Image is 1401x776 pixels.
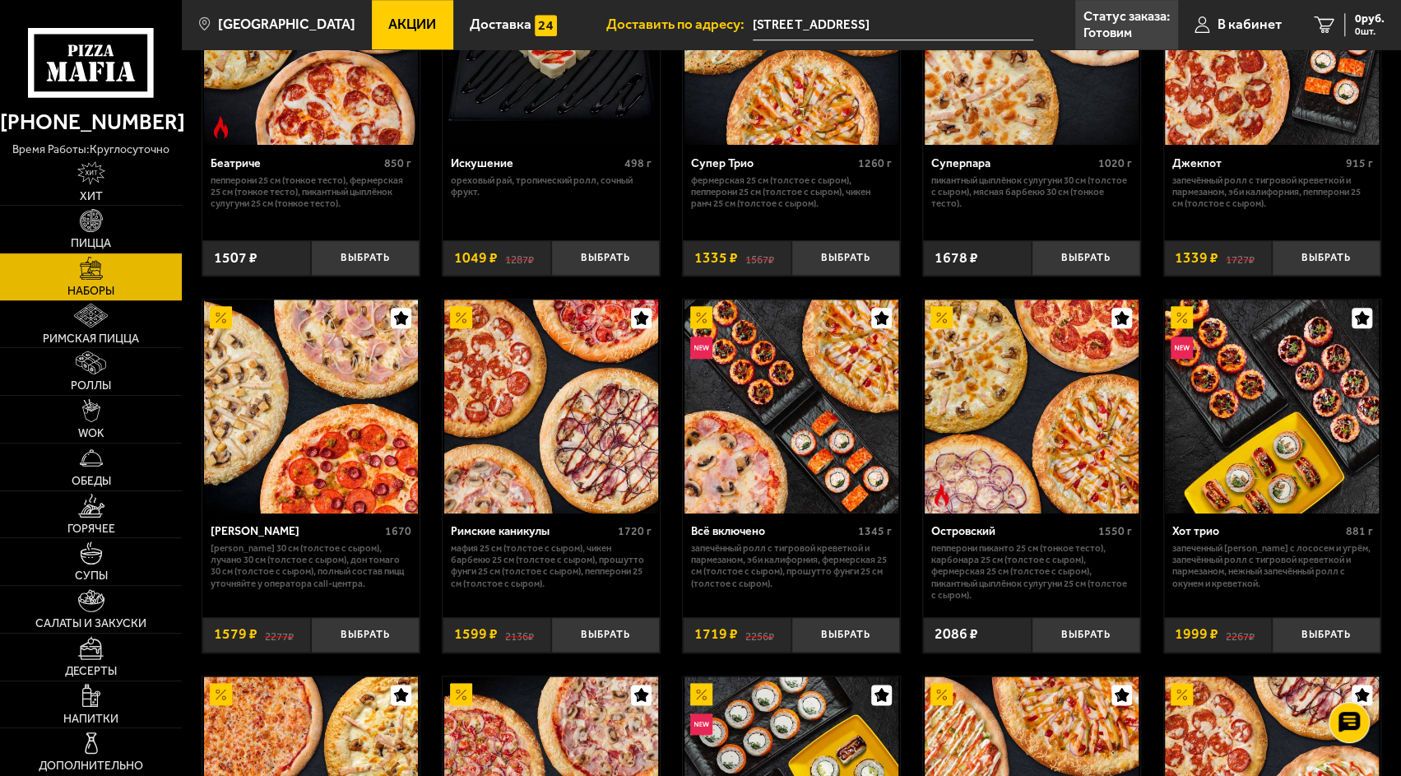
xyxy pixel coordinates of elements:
s: 2256 ₽ [745,627,774,642]
img: Акционный [210,306,232,328]
button: Выбрать [791,240,900,276]
span: Роллы [71,380,111,392]
span: Супы [75,570,108,582]
a: АкционныйНовинкаВсё включено [683,300,899,513]
div: Суперпара [931,156,1094,170]
input: Ваш адрес доставки [753,10,1033,40]
img: Акционный [1171,683,1193,705]
s: 2267 ₽ [1226,627,1255,642]
span: Напитки [63,713,118,725]
a: АкционныйХет Трик [202,300,419,513]
span: Акции [388,17,436,31]
div: Искушение [451,156,620,170]
div: Джекпот [1171,156,1341,170]
span: В кабинет [1218,17,1282,31]
span: Хит [80,191,103,202]
img: Римские каникулы [444,300,658,513]
span: Горячее [67,523,115,535]
div: Хот трио [1171,524,1341,538]
img: Акционный [930,683,953,705]
span: улица Возрождения, 23 [753,10,1033,40]
button: Выбрать [551,617,660,653]
span: 915 г [1345,156,1372,170]
img: Акционный [450,683,472,705]
p: Пепперони 25 см (тонкое тесто), Фермерская 25 см (тонкое тесто), Пикантный цыплёнок сулугуни 25 с... [211,174,411,210]
img: Акционный [450,306,472,328]
span: 881 г [1345,524,1372,538]
img: Новинка [690,713,712,736]
img: Новинка [1171,337,1193,359]
div: Супер Трио [691,156,854,170]
p: Запеченный [PERSON_NAME] с лососем и угрём, Запечённый ролл с тигровой креветкой и пармезаном, Не... [1171,542,1372,589]
span: 1670 [385,524,411,538]
span: 1020 г [1098,156,1132,170]
span: 1579 ₽ [214,627,257,642]
img: 15daf4d41897b9f0e9f617042186c801.svg [535,15,557,37]
button: Выбрать [311,617,420,653]
button: Выбрать [1272,240,1380,276]
span: Римская пицца [43,333,139,345]
span: 0 шт. [1355,26,1385,36]
a: АкционныйНовинкаХот трио [1164,300,1380,513]
span: 1335 ₽ [694,251,738,266]
img: Акционный [690,306,712,328]
span: 2086 ₽ [935,627,978,642]
span: Доставить по адресу: [606,17,753,31]
div: Римские каникулы [451,524,614,538]
p: Пикантный цыплёнок сулугуни 30 см (толстое с сыром), Мясная Барбекю 30 см (тонкое тесто). [931,174,1132,210]
img: Острое блюдо [930,484,953,506]
button: Выбрать [1032,617,1140,653]
span: WOK [78,428,104,439]
span: 850 г [384,156,411,170]
span: 0 руб. [1355,13,1385,25]
span: 1345 г [858,524,892,538]
span: 1550 г [1098,524,1132,538]
span: 1719 ₽ [694,627,738,642]
button: Выбрать [791,617,900,653]
span: 1599 ₽ [454,627,498,642]
img: Акционный [690,683,712,705]
button: Выбрать [311,240,420,276]
img: Акционный [930,306,953,328]
img: Хет Трик [204,300,418,513]
img: Островский [925,300,1139,513]
p: Фермерская 25 см (толстое с сыром), Пепперони 25 см (толстое с сыром), Чикен Ранч 25 см (толстое ... [691,174,892,210]
span: Пицца [71,238,111,249]
span: 1260 г [858,156,892,170]
s: 2136 ₽ [505,627,534,642]
button: Выбрать [1272,617,1380,653]
div: Всё включено [691,524,854,538]
span: Десерты [65,666,117,677]
span: 498 г [624,156,652,170]
s: 1287 ₽ [505,251,534,266]
span: 1678 ₽ [935,251,978,266]
a: АкционныйОстрое блюдоОстровский [923,300,1139,513]
p: Готовим [1083,26,1132,39]
p: Запечённый ролл с тигровой креветкой и пармезаном, Эби Калифорния, Фермерская 25 см (толстое с сы... [691,542,892,589]
p: Статус заказа: [1083,10,1170,23]
img: Акционный [210,683,232,705]
a: АкционныйРимские каникулы [443,300,659,513]
span: Наборы [67,286,114,297]
p: [PERSON_NAME] 30 см (толстое с сыром), Лучано 30 см (толстое с сыром), Дон Томаго 30 см (толстое ... [211,542,411,589]
img: Акционный [1171,306,1193,328]
button: Выбрать [1032,240,1140,276]
s: 1567 ₽ [745,251,774,266]
img: Всё включено [684,300,898,513]
span: 1999 ₽ [1175,627,1218,642]
span: Салаты и закуски [35,618,146,630]
p: Пепперони Пиканто 25 см (тонкое тесто), Карбонара 25 см (толстое с сыром), Фермерская 25 см (толс... [931,542,1132,601]
button: Выбрать [551,240,660,276]
div: Беатриче [211,156,380,170]
span: Обеды [72,476,111,487]
span: [GEOGRAPHIC_DATA] [218,17,355,31]
p: Запечённый ролл с тигровой креветкой и пармезаном, Эби Калифорния, Пепперони 25 см (толстое с сыр... [1171,174,1372,210]
p: Мафия 25 см (толстое с сыром), Чикен Барбекю 25 см (толстое с сыром), Прошутто Фунги 25 см (толст... [451,542,652,589]
p: Ореховый рай, Тропический ролл, Сочный фрукт. [451,174,652,197]
div: [PERSON_NAME] [211,524,381,538]
span: 1339 ₽ [1175,251,1218,266]
s: 1727 ₽ [1226,251,1255,266]
span: 1507 ₽ [214,251,257,266]
span: Дополнительно [39,760,143,772]
s: 2277 ₽ [265,627,294,642]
